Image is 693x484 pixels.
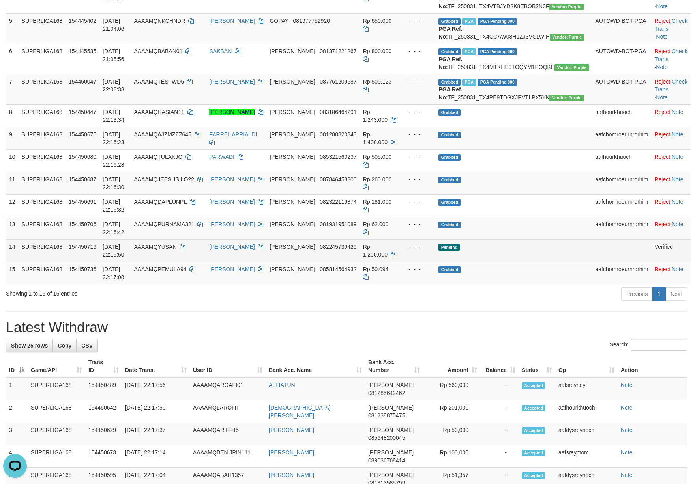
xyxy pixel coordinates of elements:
b: PGA Ref. No: [438,26,462,40]
th: Bank Acc. Name: activate to sort column ascending [266,355,365,378]
span: [PERSON_NAME] [270,176,315,182]
a: [PERSON_NAME] [269,449,314,456]
td: 154450489 [85,378,122,400]
div: - - - [403,130,433,138]
a: Previous [621,287,653,301]
a: Next [665,287,687,301]
td: [DATE] 22:17:14 [122,445,190,468]
span: [DATE] 22:13:34 [103,109,124,123]
span: [PERSON_NAME] [368,404,414,411]
a: 1 [652,287,666,301]
a: PARWADI [209,154,234,160]
span: [PERSON_NAME] [270,221,315,227]
span: [PERSON_NAME] [368,449,414,456]
span: Grabbed [438,18,461,25]
span: Copy 082322119874 to clipboard [320,199,356,205]
span: 154450687 [69,176,96,182]
a: Note [656,3,668,9]
span: 154450047 [69,78,96,85]
td: · [651,262,690,284]
div: - - - [403,153,433,161]
td: · [651,104,690,127]
td: AUTOWD-BOT-PGA [592,44,652,74]
a: [PERSON_NAME] [209,221,255,227]
span: Rp 50.094 [363,266,389,272]
td: · [651,172,690,194]
td: SUPERLIGA168 [19,13,66,44]
td: · [651,217,690,239]
td: aafhourkhuoch [592,149,652,172]
span: AAAAMQJEESUSILO22 [134,176,194,182]
a: Note [621,382,633,388]
th: User ID: activate to sort column ascending [190,355,266,378]
td: SUPERLIGA168 [28,423,85,445]
span: AAAAMQAJZMZZZ645 [134,131,191,138]
span: Rp 1.200.000 [363,244,388,258]
td: 1 [6,378,28,400]
span: [PERSON_NAME] [270,266,315,272]
span: AAAAMQPURNAMA321 [134,221,194,227]
a: Reject [654,18,670,24]
a: Note [672,109,684,115]
button: Open LiveChat chat widget [3,3,27,27]
b: PGA Ref. No: [438,56,462,70]
span: PGA Pending [478,48,517,55]
span: Rp 505.000 [363,154,391,160]
a: Note [672,176,684,182]
span: AAAAMQBABAN01 [134,48,182,54]
span: Marked by aafheankoy [462,48,476,55]
span: Accepted [522,472,545,479]
td: SUPERLIGA168 [28,400,85,423]
span: [DATE] 22:16:42 [103,221,124,235]
div: - - - [403,243,433,251]
h1: Latest Withdraw [6,320,687,335]
span: 154445402 [69,18,96,24]
td: - [480,445,519,468]
td: Verified [651,239,690,262]
span: 154450736 [69,266,96,272]
span: Copy 087846453800 to clipboard [320,176,356,182]
td: SUPERLIGA168 [28,445,85,468]
span: AAAAMQTESTWD5 [134,78,184,85]
span: Rp 800.000 [363,48,391,54]
span: [PERSON_NAME] [270,244,315,250]
span: Rp 500.123 [363,78,391,85]
span: AAAAMQPEMULA94 [134,266,186,272]
span: [DATE] 22:16:28 [103,154,124,168]
td: aafchomroeurnrorhim [592,194,652,217]
a: [PERSON_NAME] [269,472,314,478]
a: FARREL APRIALDI [209,131,257,138]
a: Reject [654,78,670,85]
span: Vendor URL: https://trx4.1velocity.biz [550,34,584,41]
td: SUPERLIGA168 [19,44,66,74]
th: Amount: activate to sort column ascending [423,355,480,378]
a: [PERSON_NAME] [209,266,255,272]
div: - - - [403,47,433,55]
a: Note [672,199,684,205]
b: PGA Ref. No: [438,86,462,101]
a: [PERSON_NAME] [209,18,255,24]
span: Accepted [522,405,545,411]
a: Note [672,266,684,272]
a: Reject [654,131,670,138]
td: aafsreynoy [555,378,618,400]
td: · · [651,74,690,104]
a: Note [621,449,633,456]
span: PGA Pending [478,18,517,25]
td: Rp 100,000 [423,445,480,468]
span: [PERSON_NAME] [270,154,315,160]
td: AUTOWD-BOT-PGA [592,13,652,44]
th: Balance: activate to sort column ascending [480,355,519,378]
td: aafchomroeurnrorhim [592,172,652,194]
span: AAAAMQYUSAN [134,244,176,250]
span: [DATE] 22:16:50 [103,244,124,258]
span: CSV [81,343,93,349]
span: Copy 081977752920 to clipboard [293,18,330,24]
span: [PERSON_NAME] [368,427,414,433]
th: Date Trans.: activate to sort column ascending [122,355,190,378]
span: [PERSON_NAME] [270,131,315,138]
span: AAAAMQTULAKJO [134,154,182,160]
td: 14 [6,239,19,262]
td: · · [651,44,690,74]
span: Copy 085321560237 to clipboard [320,154,356,160]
